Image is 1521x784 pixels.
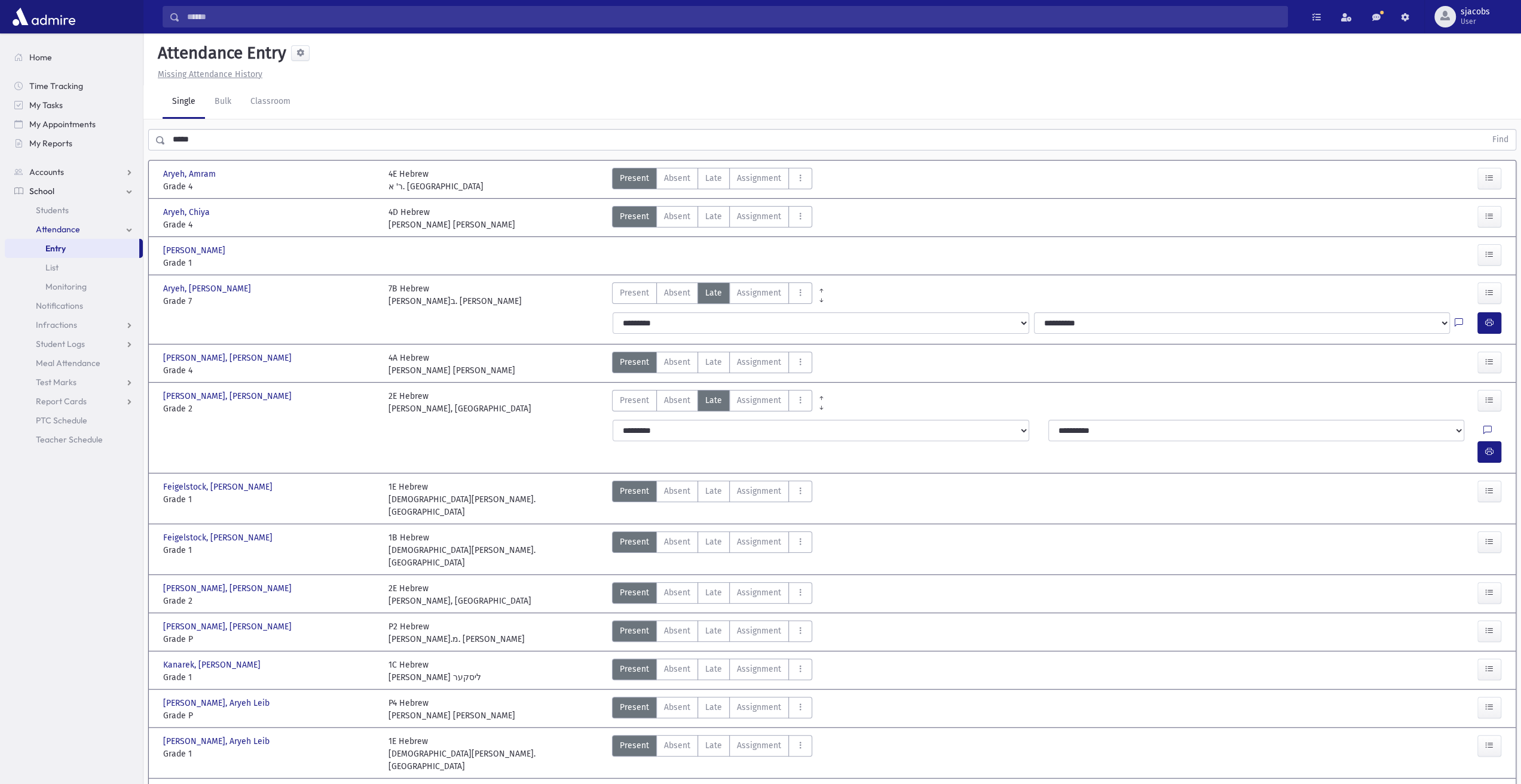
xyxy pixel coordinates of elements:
span: List [45,262,59,273]
span: Report Cards [36,396,87,407]
span: Late [705,287,722,299]
span: Absent [664,485,690,497]
span: [PERSON_NAME], [PERSON_NAME] [163,582,294,595]
span: Present [620,210,649,223]
u: Missing Attendance History [158,69,262,79]
span: [PERSON_NAME], [PERSON_NAME] [163,390,294,402]
div: AttTypes [612,390,812,415]
span: [PERSON_NAME], Aryeh Leib [163,697,272,709]
span: Grade P [163,633,377,645]
span: Late [705,586,722,599]
span: Absent [664,739,690,752]
span: Assignment [737,356,781,368]
a: Home [5,48,143,67]
span: Late [705,394,722,407]
span: Assignment [737,394,781,407]
span: Present [620,356,649,368]
button: Find [1485,130,1516,150]
span: sjacobs [1461,7,1490,17]
span: Grade 2 [163,402,377,415]
span: Present [620,394,649,407]
div: AttTypes [612,582,812,607]
span: Time Tracking [29,81,83,91]
a: Test Marks [5,373,143,392]
span: Late [705,210,722,223]
div: AttTypes [612,282,812,308]
span: Assignment [737,210,781,223]
a: Student Logs [5,334,143,353]
a: Missing Attendance History [153,69,262,79]
div: 2E Hebrew [PERSON_NAME], [GEOGRAPHIC_DATA] [388,582,531,607]
span: Present [620,625,649,637]
span: Absent [664,625,690,637]
span: Assignment [737,485,781,497]
span: Grade 1 [163,544,377,557]
div: 1B Hebrew [DEMOGRAPHIC_DATA][PERSON_NAME]. [GEOGRAPHIC_DATA] [388,531,602,569]
h5: Attendance Entry [153,43,286,63]
span: Assignment [737,287,781,299]
span: Feigelstock, [PERSON_NAME] [163,531,275,544]
div: P2 Hebrew [PERSON_NAME].מ. [PERSON_NAME] [388,620,525,645]
div: 4D Hebrew [PERSON_NAME] [PERSON_NAME] [388,206,515,231]
span: Test Marks [36,377,76,388]
span: Assignment [737,172,781,185]
span: Assignment [737,701,781,714]
span: Grade 1 [163,257,377,269]
span: Absent [664,586,690,599]
span: Absent [664,536,690,548]
div: 1E Hebrew [DEMOGRAPHIC_DATA][PERSON_NAME]. [GEOGRAPHIC_DATA] [388,481,602,518]
span: Grade 4 [163,219,377,231]
span: Aryeh, Amram [163,168,218,180]
span: Absent [664,287,690,299]
span: Student Logs [36,339,85,349]
span: Late [705,172,722,185]
span: [PERSON_NAME], [PERSON_NAME] [163,620,294,633]
img: AdmirePro [10,5,78,29]
span: Feigelstock, [PERSON_NAME] [163,481,275,493]
a: Report Cards [5,392,143,411]
span: [PERSON_NAME], Aryeh Leib [163,735,272,748]
span: Grade P [163,709,377,722]
span: Notifications [36,300,83,311]
span: Present [620,586,649,599]
span: Absent [664,210,690,223]
span: PTC Schedule [36,415,87,426]
span: Home [29,52,52,63]
span: Present [620,287,649,299]
div: 4E Hebrew ר' א. [GEOGRAPHIC_DATA] [388,168,483,193]
span: Meal Attendance [36,358,100,368]
div: 4A Hebrew [PERSON_NAME] [PERSON_NAME] [388,352,515,377]
span: Accounts [29,167,64,177]
span: Grade 2 [163,595,377,607]
a: PTC Schedule [5,411,143,430]
div: AttTypes [612,735,812,773]
span: Grade 7 [163,295,377,308]
span: Late [705,739,722,752]
span: Monitoring [45,281,87,292]
div: 2E Hebrew [PERSON_NAME], [GEOGRAPHIC_DATA] [388,390,531,415]
span: Assignment [737,536,781,548]
span: Present [620,663,649,675]
span: Absent [664,172,690,185]
span: [PERSON_NAME] [163,244,228,257]
span: Assignment [737,739,781,752]
span: Assignment [737,586,781,599]
span: Aryeh, [PERSON_NAME] [163,282,253,295]
a: My Tasks [5,96,143,115]
a: Accounts [5,162,143,182]
a: Single [163,85,205,119]
span: Infractions [36,319,77,330]
a: Meal Attendance [5,353,143,373]
div: AttTypes [612,352,812,377]
span: Attendance [36,224,80,235]
a: Notifications [5,296,143,315]
a: List [5,258,143,277]
div: 7B Hebrew [PERSON_NAME]ב. [PERSON_NAME] [388,282,522,308]
span: Teacher Schedule [36,434,103,445]
div: AttTypes [612,697,812,722]
div: AttTypes [612,481,812,518]
div: AttTypes [612,206,812,231]
span: My Appointments [29,119,96,130]
span: Absent [664,701,690,714]
span: School [29,186,54,196]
